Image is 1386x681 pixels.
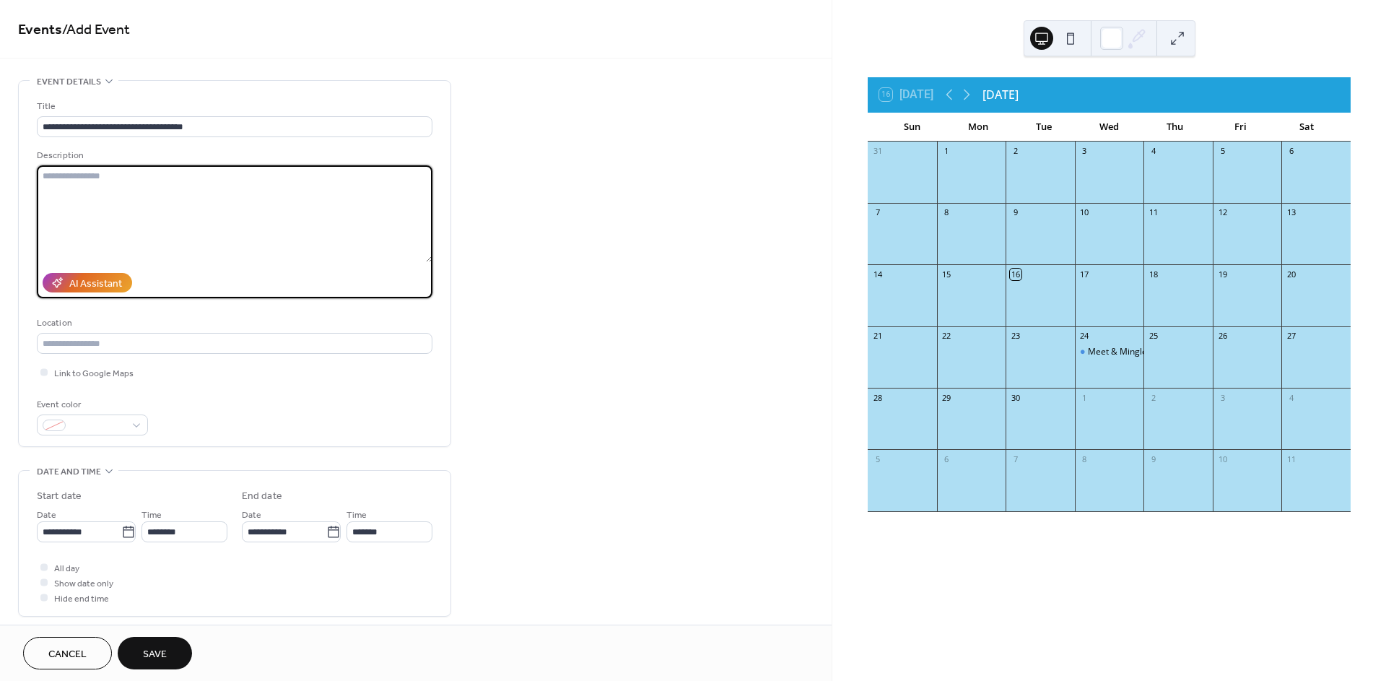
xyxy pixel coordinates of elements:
div: 1 [941,146,952,157]
div: 14 [872,269,883,279]
span: Show date only [54,576,113,591]
span: Event details [37,74,101,90]
div: 25 [1148,331,1159,342]
div: Mon [945,113,1011,142]
div: AI Assistant [69,277,122,292]
div: Title [37,99,430,114]
button: AI Assistant [43,273,132,292]
div: 5 [1217,146,1228,157]
span: Cancel [48,647,87,662]
div: 21 [872,331,883,342]
div: 11 [1286,454,1296,464]
span: All day [54,561,79,576]
div: Event color [37,397,145,412]
div: 24 [1079,331,1090,342]
div: 18 [1148,269,1159,279]
span: Date and time [37,464,101,480]
div: 30 [1010,392,1021,403]
div: 27 [1286,331,1296,342]
span: Date [242,508,261,523]
button: Cancel [23,637,112,669]
button: Save [118,637,192,669]
div: 19 [1217,269,1228,279]
div: Sun [879,113,945,142]
div: 6 [1286,146,1296,157]
div: 10 [1079,207,1090,218]
div: 1 [1079,392,1090,403]
div: 23 [1010,331,1021,342]
div: 3 [1079,146,1090,157]
div: End date [242,489,282,504]
div: 20 [1286,269,1296,279]
div: 4 [1286,392,1296,403]
span: Save [143,647,167,662]
div: Sat [1273,113,1339,142]
div: 13 [1286,207,1296,218]
span: Link to Google Maps [54,366,134,381]
div: 12 [1217,207,1228,218]
div: 11 [1148,207,1159,218]
div: 28 [872,392,883,403]
div: 10 [1217,454,1228,464]
div: Location [37,316,430,331]
div: 29 [941,392,952,403]
span: Date [37,508,56,523]
span: / Add Event [62,16,130,44]
div: Meet & Mingle on [GEOGRAPHIC_DATA] [1088,346,1249,358]
div: 16 [1010,269,1021,279]
div: Tue [1011,113,1076,142]
div: 3 [1217,392,1228,403]
div: 7 [1010,454,1021,464]
div: Fri [1208,113,1273,142]
div: 17 [1079,269,1090,279]
div: 9 [1010,207,1021,218]
span: Time [141,508,162,523]
div: Thu [1142,113,1208,142]
div: Wed [1076,113,1142,142]
span: Time [346,508,367,523]
div: 8 [941,207,952,218]
div: 8 [1079,454,1090,464]
div: 26 [1217,331,1228,342]
div: 31 [872,146,883,157]
div: Meet & Mingle on Main Street [1075,346,1144,358]
div: 6 [941,454,952,464]
a: Events [18,16,62,44]
div: 9 [1148,454,1159,464]
div: 7 [872,207,883,218]
div: Description [37,148,430,163]
span: Hide end time [54,591,109,607]
div: 4 [1148,146,1159,157]
div: [DATE] [982,86,1019,103]
div: 5 [872,454,883,464]
div: 2 [1010,146,1021,157]
div: 22 [941,331,952,342]
div: Start date [37,489,82,504]
div: 2 [1148,392,1159,403]
div: 15 [941,269,952,279]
